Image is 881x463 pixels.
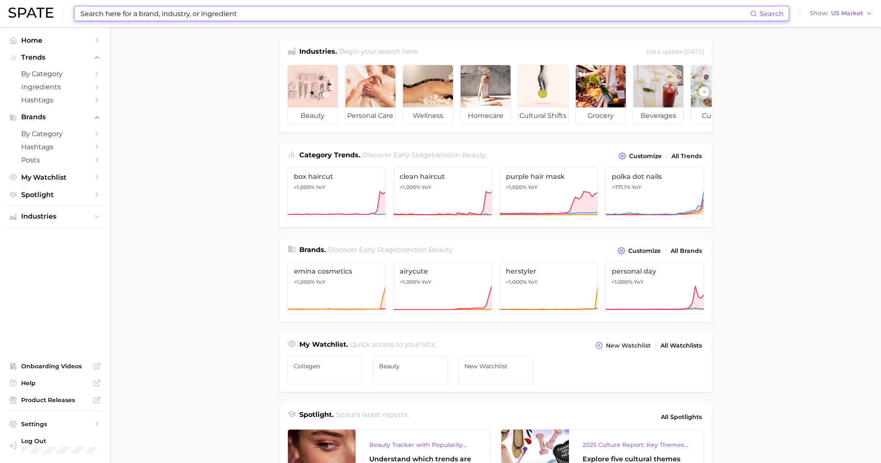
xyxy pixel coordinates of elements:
span: Ingredients [21,83,89,91]
span: Product Releases [21,396,89,404]
span: My Watchlist [21,173,89,181]
span: Log Out [21,437,97,445]
div: Beauty Tracker with Popularity Index [369,440,477,450]
a: Help [7,377,103,389]
span: Home [21,36,89,44]
a: All Watchlists [658,340,704,351]
span: All Spotlights [661,412,702,422]
a: beverages [633,65,684,125]
span: Customize [629,153,662,160]
span: >1,000% [400,184,420,190]
a: cultural shifts [518,65,569,125]
span: All Brands [671,247,702,255]
span: Discover Early Stage trends in . [362,151,487,159]
span: personal care [345,107,395,124]
a: Collagen [287,356,363,384]
a: culinary [690,65,741,125]
span: Collagen [294,363,356,370]
span: Hashtags [21,96,89,104]
a: personal care [345,65,396,125]
span: >1,000% [506,279,527,285]
span: >1,000% [612,279,632,285]
span: emina cosmetics [294,267,380,275]
a: polka dot nails+771.1% YoY [605,167,704,219]
button: Brands [7,111,103,123]
h1: Spotlight. [299,410,334,424]
a: All Brands [668,245,704,257]
a: grocery [575,65,626,125]
span: >1,000% [506,184,527,190]
h1: My Watchlist. [299,340,348,351]
span: homecare [461,107,511,124]
a: beauty [287,65,338,125]
button: Customize [616,150,663,162]
span: >1,000% [294,184,315,190]
h2: Begin your search here. [339,47,419,58]
a: herstyler>1,000% YoY [500,262,598,314]
a: by Category [7,67,103,80]
span: Hashtags [21,143,89,151]
a: My Watchlist [7,171,103,184]
span: All Trends [671,153,702,160]
a: All Trends [669,151,704,162]
span: Beauty [379,363,442,370]
span: airycute [400,267,486,275]
a: emina cosmetics>1,000% YoY [287,262,386,314]
button: New Watchlist [593,340,652,351]
span: New Watchlist [606,342,651,349]
span: Posts [21,156,89,164]
a: wellness [403,65,453,125]
span: YoY [528,279,538,285]
a: Hashtags [7,140,103,153]
span: All Watchlists [660,342,702,349]
span: >1,000% [294,279,315,285]
button: Trends [7,51,103,64]
span: YoY [632,184,641,191]
img: SPATE [8,8,53,18]
span: polka dot nails [612,173,698,181]
span: cultural shifts [518,107,568,124]
div: 2025 Culture Report: Key Themes That Are Shaping Consumer Demand [583,440,690,450]
span: beauty [288,107,338,124]
a: by Category [7,127,103,140]
h1: Industries. [299,47,337,58]
span: Help [21,379,89,387]
span: Settings [21,420,89,428]
span: Spotlight [21,191,89,199]
span: wellness [403,107,453,124]
a: box haircut>1,000% YoY [287,167,386,219]
a: Onboarding Videos [7,360,103,373]
span: herstyler [506,267,592,275]
span: Brands . [299,246,326,254]
a: Hashtags [7,93,103,107]
span: Onboarding Videos [21,362,89,370]
span: US Market [831,11,863,16]
a: clean haircut>1,000% YoY [393,167,492,219]
a: homecare [460,65,511,125]
a: personal day>1,000% YoY [605,262,704,314]
span: YoY [316,184,326,191]
span: box haircut [294,173,380,181]
span: New Watchlist [464,363,527,370]
a: Beauty [373,356,448,384]
span: Discover Early Stage brands in . [328,246,453,254]
div: Data update: [DATE] [646,47,704,58]
button: Scroll Right [699,86,710,97]
span: culinary [691,107,741,124]
a: Product Releases [7,394,103,406]
span: YoY [316,279,326,285]
span: YoY [422,184,431,191]
span: personal day [612,267,698,275]
span: Trends [21,54,89,61]
span: YoY [422,279,431,285]
a: Posts [7,153,103,167]
a: New Watchlist [458,356,533,384]
span: beverages [633,107,683,124]
span: beauty [462,151,486,159]
span: Show [810,11,829,16]
button: Customize [616,245,663,257]
span: grocery [576,107,626,124]
span: Category Trends . [299,151,360,159]
a: purple hair mask>1,000% YoY [500,167,598,219]
button: Industries [7,210,103,223]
